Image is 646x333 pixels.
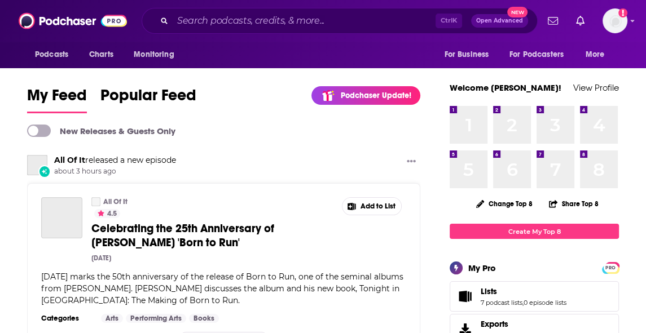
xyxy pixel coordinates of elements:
a: All Of It [54,155,85,165]
span: Popular Feed [100,86,196,112]
a: PRO [604,263,617,272]
span: Exports [481,319,508,329]
span: Logged in as kkneafsey [603,8,627,33]
a: New Releases & Guests Only [27,125,175,137]
button: open menu [436,44,503,65]
p: Podchaser Update! [341,91,411,100]
span: Monitoring [134,47,174,63]
span: Podcasts [35,47,68,63]
div: New Episode [38,165,51,177]
span: New [507,7,528,17]
svg: Add a profile image [618,8,627,17]
a: All Of It [103,197,128,206]
span: Ctrl K [436,14,462,28]
span: Add to List [361,202,395,211]
input: Search podcasts, credits, & more... [173,12,436,30]
a: Books [189,314,219,323]
span: PRO [604,264,617,272]
a: Performing Arts [126,314,186,323]
a: Charts [82,44,120,65]
span: about 3 hours ago [54,167,176,176]
a: 0 episode lists [524,299,566,307]
h3: Categories [41,314,92,323]
a: Popular Feed [100,86,196,113]
button: open menu [27,44,83,65]
a: View Profile [573,82,619,93]
button: Show More Button [402,155,420,169]
button: Share Top 8 [548,193,599,215]
button: Show profile menu [603,8,627,33]
a: Lists [454,288,476,304]
div: Search podcasts, credits, & more... [142,8,538,34]
button: open menu [502,44,580,65]
span: Lists [481,286,497,296]
a: Celebrating the 25th Anniversary of Bruce Springsteen's 'Born to Run' [41,197,82,238]
span: For Podcasters [509,47,564,63]
a: Show notifications dropdown [543,11,562,30]
a: All Of It [27,155,47,175]
img: User Profile [603,8,627,33]
a: Arts [101,314,123,323]
a: Celebrating the 25th Anniversary of [PERSON_NAME] 'Born to Run' [91,221,293,250]
a: Welcome [PERSON_NAME]! [450,82,561,93]
button: Show More Button [342,198,401,215]
a: Lists [481,286,566,296]
span: More [586,47,605,63]
h3: released a new episode [54,155,176,166]
button: Change Top 8 [469,197,539,211]
a: Show notifications dropdown [572,11,589,30]
a: All Of It [91,197,100,206]
a: 7 podcast lists [481,299,522,307]
a: My Feed [27,86,87,113]
img: Podchaser - Follow, Share and Rate Podcasts [19,10,127,32]
button: 4.5 [94,209,120,218]
span: Lists [450,281,619,312]
button: open menu [578,44,619,65]
span: , [522,299,524,307]
span: Charts [89,47,113,63]
span: For Business [444,47,489,63]
span: [DATE] marks the 50th anniversary of the release of Born to Run, one of the seminal albums from [... [41,272,403,305]
span: Celebrating the 25th Anniversary of [PERSON_NAME] 'Born to Run' [91,221,274,250]
a: Create My Top 8 [450,224,619,239]
button: Open AdvancedNew [471,14,528,28]
button: open menu [126,44,188,65]
div: [DATE] [91,254,111,262]
span: Open Advanced [476,18,523,24]
div: My Pro [468,263,496,273]
span: My Feed [27,86,87,112]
